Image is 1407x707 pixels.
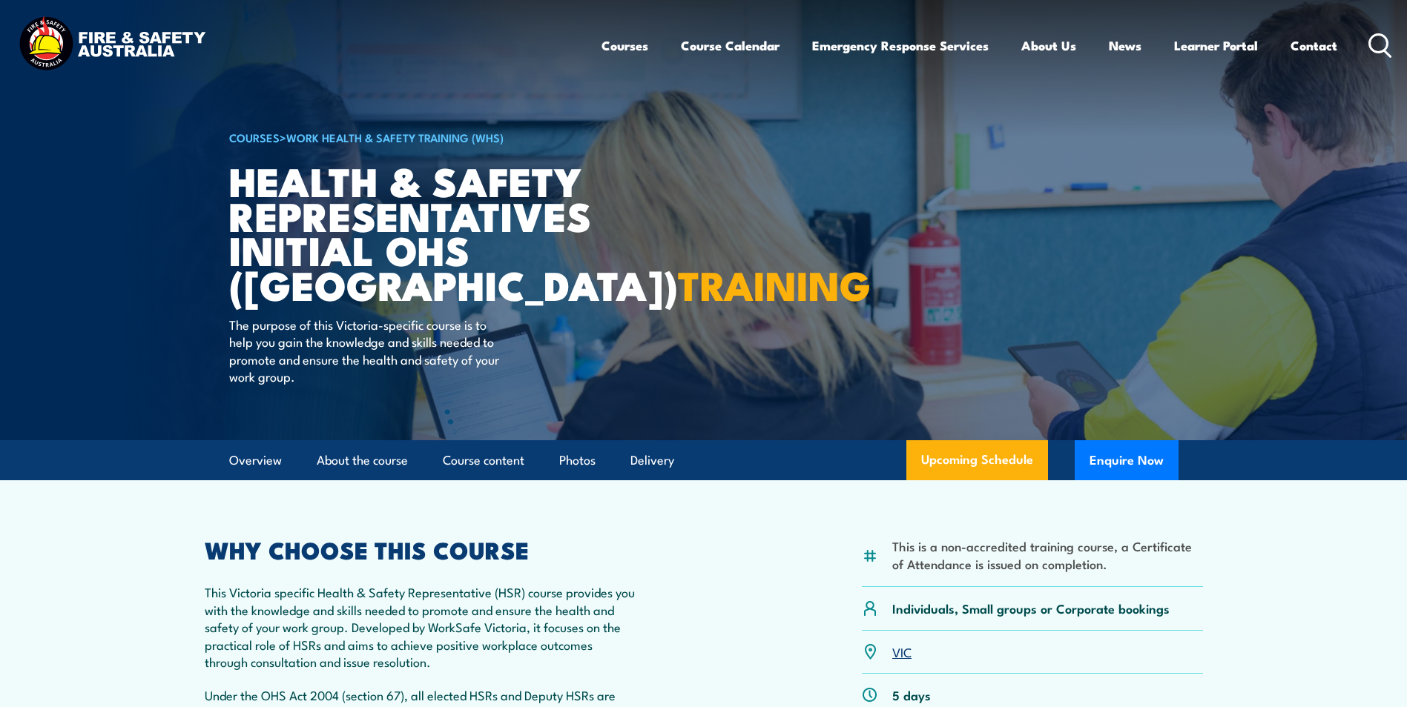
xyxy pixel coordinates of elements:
p: The purpose of this Victoria-specific course is to help you gain the knowledge and skills needed ... [229,316,500,385]
strong: TRAINING [678,253,871,314]
a: COURSES [229,129,280,145]
a: Emergency Response Services [812,26,989,65]
p: This Victoria specific Health & Safety Representative (HSR) course provides you with the knowledg... [205,583,638,670]
h2: WHY CHOOSE THIS COURSE [205,539,638,560]
p: Individuals, Small groups or Corporate bookings [892,600,1170,617]
p: 5 days [892,686,931,703]
button: Enquire Now [1075,440,1179,480]
a: VIC [892,643,912,660]
li: This is a non-accredited training course, a Certificate of Attendance is issued on completion. [892,537,1203,572]
a: About Us [1021,26,1076,65]
a: Courses [602,26,648,65]
a: News [1109,26,1141,65]
a: Delivery [630,441,674,480]
a: Course Calendar [681,26,780,65]
h6: > [229,128,596,146]
a: About the course [317,441,408,480]
a: Work Health & Safety Training (WHS) [286,129,504,145]
a: Learner Portal [1174,26,1258,65]
a: Overview [229,441,282,480]
a: Photos [559,441,596,480]
a: Course content [443,441,524,480]
a: Contact [1291,26,1337,65]
a: Upcoming Schedule [906,440,1048,480]
h1: Health & Safety Representatives Initial OHS ([GEOGRAPHIC_DATA]) [229,163,596,302]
